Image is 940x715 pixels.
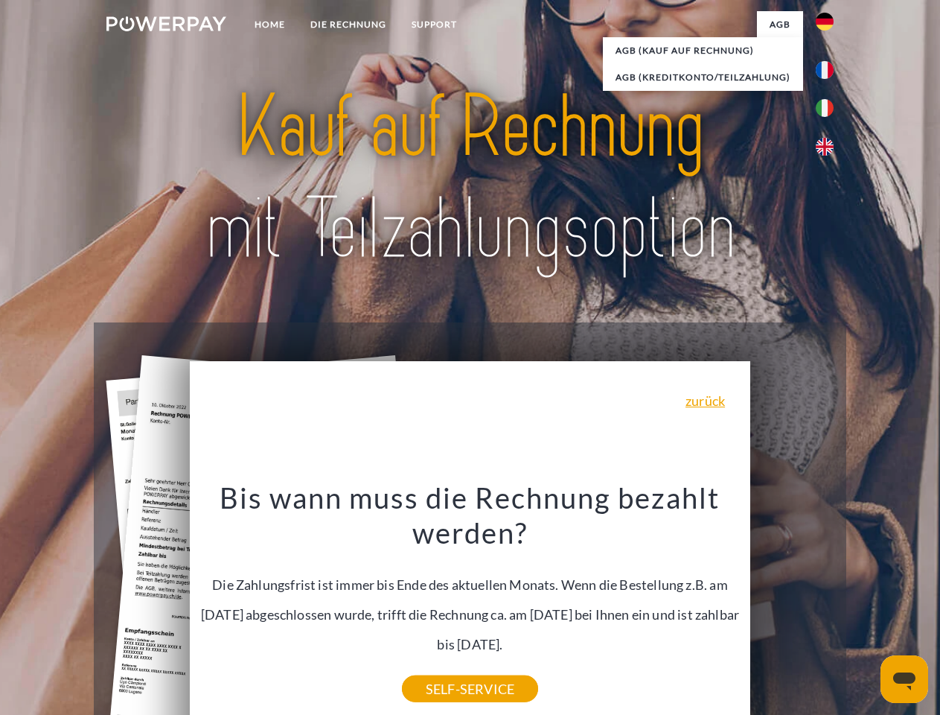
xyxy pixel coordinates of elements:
[603,37,803,64] a: AGB (Kauf auf Rechnung)
[106,16,226,31] img: logo-powerpay-white.svg
[142,71,798,285] img: title-powerpay_de.svg
[298,11,399,38] a: DIE RECHNUNG
[402,676,538,702] a: SELF-SERVICE
[816,138,834,156] img: en
[399,11,470,38] a: SUPPORT
[199,480,742,689] div: Die Zahlungsfrist ist immer bis Ende des aktuellen Monats. Wenn die Bestellung z.B. am [DATE] abg...
[816,13,834,31] img: de
[757,11,803,38] a: agb
[242,11,298,38] a: Home
[685,394,725,407] a: zurück
[199,480,742,551] h3: Bis wann muss die Rechnung bezahlt werden?
[816,99,834,117] img: it
[816,61,834,79] img: fr
[603,64,803,91] a: AGB (Kreditkonto/Teilzahlung)
[880,655,928,703] iframe: Schaltfläche zum Öffnen des Messaging-Fensters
